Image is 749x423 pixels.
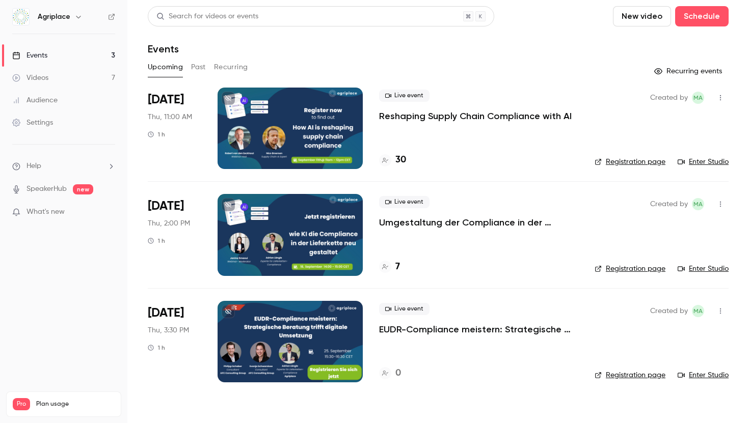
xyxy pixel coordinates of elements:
a: Enter Studio [678,157,729,167]
span: Created by [650,305,688,317]
h1: Events [148,43,179,55]
span: Thu, 11:00 AM [148,112,192,122]
span: Marketing Agriplace [692,305,704,317]
span: [DATE] [148,305,184,321]
span: Thu, 3:30 PM [148,325,189,335]
li: help-dropdown-opener [12,161,115,172]
a: Enter Studio [678,264,729,274]
span: MA [693,198,703,210]
a: EUDR-Compliance meistern: Strategische Beratung trifft digitale Umsetzung [379,323,578,335]
span: Marketing Agriplace [692,92,704,104]
div: Videos [12,73,48,83]
div: Search for videos or events [156,11,258,22]
span: [DATE] [148,92,184,108]
button: Recurring events [650,63,729,79]
div: Events [12,50,47,61]
span: MA [693,92,703,104]
span: Help [26,161,41,172]
img: Agriplace [13,9,29,25]
span: Pro [13,398,30,410]
span: Plan usage [36,400,115,408]
h4: 0 [395,366,401,380]
button: Past [191,59,206,75]
span: Created by [650,198,688,210]
span: Marketing Agriplace [692,198,704,210]
h4: 30 [395,153,406,167]
div: Settings [12,118,53,128]
button: New video [613,6,671,26]
iframe: Noticeable Trigger [103,208,115,217]
span: Live event [379,303,430,315]
h6: Agriplace [38,12,70,22]
span: new [73,184,93,194]
button: Upcoming [148,59,183,75]
button: Schedule [675,6,729,26]
a: Reshaping Supply Chain Compliance with AI [379,110,572,122]
a: 7 [379,260,400,274]
div: Sep 25 Thu, 3:30 PM (Europe/Amsterdam) [148,301,201,382]
div: 1 h [148,130,165,138]
div: Audience [12,95,58,105]
div: 1 h [148,237,165,245]
span: Live event [379,196,430,208]
div: 1 h [148,344,165,352]
a: Registration page [595,370,665,380]
a: 30 [379,153,406,167]
a: Registration page [595,264,665,274]
a: Umgestaltung der Compliance in der Lieferkette mit KI [379,216,578,229]
h4: 7 [395,260,400,274]
a: 0 [379,366,401,380]
span: Live event [379,90,430,102]
div: Sep 18 Thu, 11:00 AM (Europe/Amsterdam) [148,88,201,169]
a: Enter Studio [678,370,729,380]
span: Thu, 2:00 PM [148,218,190,229]
span: [DATE] [148,198,184,214]
span: MA [693,305,703,317]
a: SpeakerHub [26,184,67,194]
button: Recurring [214,59,248,75]
div: Sep 18 Thu, 2:00 PM (Europe/Amsterdam) [148,194,201,275]
span: Created by [650,92,688,104]
span: What's new [26,207,65,217]
a: Registration page [595,157,665,167]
